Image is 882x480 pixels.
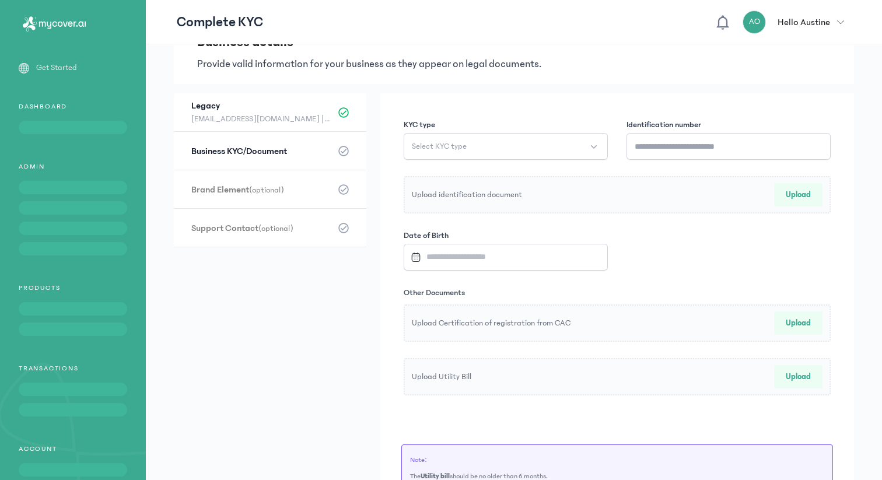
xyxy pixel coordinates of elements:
span: (optional) [258,224,293,233]
input: Datepicker input [406,244,594,269]
h3: Legacy [191,99,331,112]
span: (optional) [249,185,284,195]
span: [EMAIL_ADDRESS][DOMAIN_NAME] || 08134579812 [191,112,331,126]
h3: Brand Element [191,183,331,196]
h3: Support Contact [191,222,331,234]
span: Note: [410,456,824,465]
span: Select KYC type [412,141,467,152]
button: Upload [774,311,822,335]
h3: Other Documents [404,287,831,299]
h3: Business KYC/Document [191,145,331,157]
p: Hello Austine [778,15,830,29]
p: Complete KYC [177,13,263,31]
p: Provide valid information for your business as they appear on legal documents. [197,56,831,72]
b: Utility bill [421,472,450,480]
p: Upload Utility Bill [412,371,471,383]
button: AOHello Austine [743,10,851,34]
p: Upload Certification of registration from CAC [412,317,570,330]
button: Upload [774,183,822,206]
button: Select KYC type [404,133,608,160]
div: AO [743,10,766,34]
label: KYC type [404,119,435,131]
label: Date of Birth [404,230,449,241]
p: Upload identification document [412,189,522,201]
label: Identification number [626,119,701,131]
p: Get Started [36,62,77,74]
button: Upload [774,365,822,388]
